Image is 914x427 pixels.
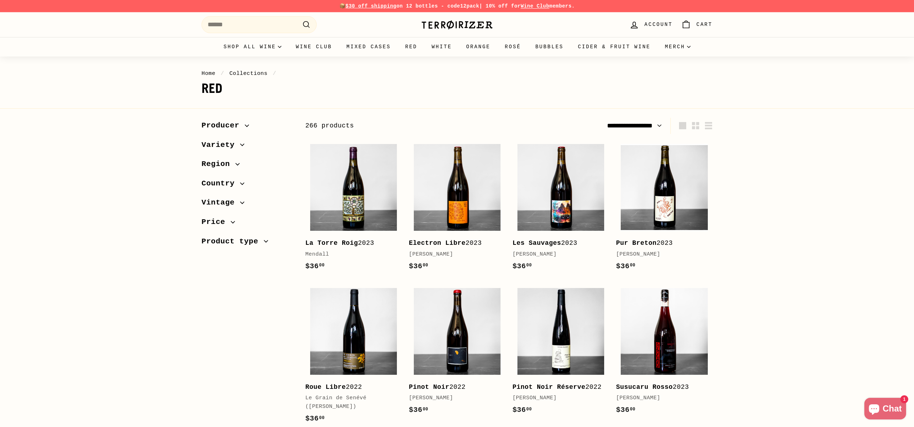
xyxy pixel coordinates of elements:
[202,195,294,214] button: Vintage
[202,214,294,234] button: Price
[625,14,677,35] a: Account
[644,21,673,28] span: Account
[409,394,498,403] div: [PERSON_NAME]
[616,283,712,423] a: Susucaru Rosso2023[PERSON_NAME]
[498,37,528,57] a: Rosé
[202,2,712,10] p: 📦 on 12 bottles - code | 10% off for members.
[460,3,479,9] strong: 12pack
[219,70,226,77] span: /
[202,139,240,151] span: Variety
[526,407,532,412] sup: 00
[862,398,908,421] inbox-online-store-chat: Shopify online store chat
[305,239,358,247] b: La Torre Roig
[512,382,602,392] div: 2022
[319,415,325,421] sup: 00
[512,406,532,414] span: $36
[616,262,635,270] span: $36
[229,70,267,77] a: Collections
[423,407,428,412] sup: 00
[305,383,346,391] b: Roue Libre
[521,3,549,9] a: Wine Club
[187,37,727,57] div: Primary
[409,382,498,392] div: 2022
[630,407,635,412] sup: 00
[512,262,532,270] span: $36
[512,239,561,247] b: Les Sauvages
[616,383,673,391] b: Susucaru Rosso
[658,37,698,57] summary: Merch
[305,139,402,279] a: La Torre Roig2023Mendall
[202,176,294,195] button: Country
[305,414,325,423] span: $36
[677,14,717,35] a: Cart
[202,177,240,190] span: Country
[289,37,339,57] a: Wine Club
[616,139,712,279] a: Pur Breton2023[PERSON_NAME]
[271,70,278,77] span: /
[398,37,425,57] a: Red
[616,250,705,259] div: [PERSON_NAME]
[202,234,294,253] button: Product type
[319,263,325,268] sup: 00
[409,139,505,279] a: Electron Libre2023[PERSON_NAME]
[202,235,264,248] span: Product type
[423,263,428,268] sup: 00
[616,239,657,247] b: Pur Breton
[512,238,602,248] div: 2023
[512,394,602,403] div: [PERSON_NAME]
[512,283,609,423] a: Pinot Noir Réserve2022[PERSON_NAME]
[305,238,394,248] div: 2023
[202,69,712,78] nav: breadcrumbs
[409,238,498,248] div: 2023
[202,158,235,170] span: Region
[425,37,459,57] a: White
[305,250,394,259] div: Mendall
[409,250,498,259] div: [PERSON_NAME]
[526,263,532,268] sup: 00
[202,81,712,96] h1: Red
[305,382,394,392] div: 2022
[305,394,394,411] div: Le Grain de Senévé ([PERSON_NAME])
[202,118,294,137] button: Producer
[409,406,428,414] span: $36
[339,37,398,57] a: Mixed Cases
[616,406,635,414] span: $36
[696,21,712,28] span: Cart
[345,3,397,9] span: $30 off shipping
[216,37,289,57] summary: Shop all wine
[616,394,705,403] div: [PERSON_NAME]
[616,238,705,248] div: 2023
[202,216,231,228] span: Price
[459,37,498,57] a: Orange
[409,383,449,391] b: Pinot Noir
[616,382,705,392] div: 2023
[409,262,428,270] span: $36
[202,120,245,132] span: Producer
[202,137,294,157] button: Variety
[512,250,602,259] div: [PERSON_NAME]
[512,139,609,279] a: Les Sauvages2023[PERSON_NAME]
[202,70,216,77] a: Home
[528,37,571,57] a: Bubbles
[512,383,585,391] b: Pinot Noir Réserve
[305,121,509,131] div: 266 products
[409,283,505,423] a: Pinot Noir2022[PERSON_NAME]
[630,263,635,268] sup: 00
[409,239,466,247] b: Electron Libre
[571,37,658,57] a: Cider & Fruit Wine
[202,197,240,209] span: Vintage
[202,156,294,176] button: Region
[305,262,325,270] span: $36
